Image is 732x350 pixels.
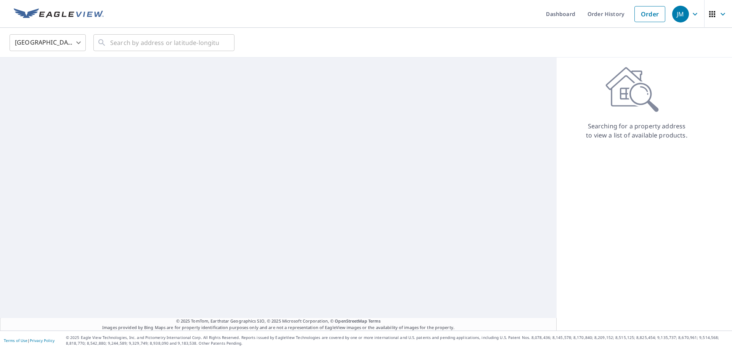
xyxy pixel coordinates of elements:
[14,8,104,20] img: EV Logo
[586,121,688,140] p: Searching for a property address to view a list of available products.
[335,318,367,324] a: OpenStreetMap
[672,6,689,22] div: JM
[10,32,86,53] div: [GEOGRAPHIC_DATA]
[176,318,381,324] span: © 2025 TomTom, Earthstar Geographics SIO, © 2025 Microsoft Corporation, ©
[4,338,27,343] a: Terms of Use
[4,338,55,343] p: |
[368,318,381,324] a: Terms
[110,32,219,53] input: Search by address or latitude-longitude
[30,338,55,343] a: Privacy Policy
[66,335,728,346] p: © 2025 Eagle View Technologies, Inc. and Pictometry International Corp. All Rights Reserved. Repo...
[634,6,665,22] a: Order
